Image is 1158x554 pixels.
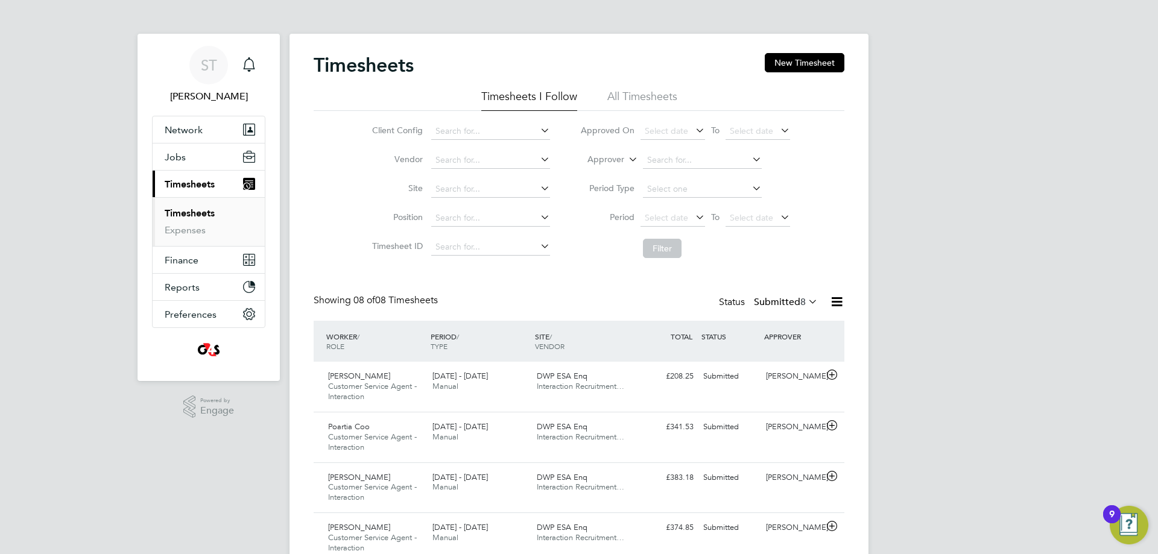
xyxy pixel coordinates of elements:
div: Submitted [698,468,761,488]
span: / [357,332,359,341]
div: WORKER [323,326,428,357]
span: ST [201,57,217,73]
span: TYPE [431,341,448,351]
span: Customer Service Agent - Interaction [328,532,417,553]
span: Poartia Coo [328,421,370,432]
a: ST[PERSON_NAME] [152,46,265,104]
span: DWP ESA Enq [537,472,587,482]
span: Select date [645,125,688,136]
span: [PERSON_NAME] [328,472,390,482]
input: Search for... [431,181,550,198]
button: Filter [643,239,682,258]
button: New Timesheet [765,53,844,72]
span: VENDOR [535,341,565,351]
input: Search for... [643,152,762,169]
span: / [549,332,552,341]
li: All Timesheets [607,89,677,111]
div: [PERSON_NAME] [761,468,824,488]
span: [PERSON_NAME] [328,522,390,532]
div: [PERSON_NAME] [761,367,824,386]
div: Submitted [698,417,761,437]
span: Interaction Recruitment… [537,432,624,442]
input: Select one [643,181,762,198]
span: Preferences [165,309,217,320]
span: TOTAL [671,332,692,341]
div: Status [719,294,820,311]
span: 08 of [353,294,375,306]
input: Search for... [431,123,550,140]
span: Select date [645,212,688,223]
span: Interaction Recruitment… [537,381,624,391]
span: [PERSON_NAME] [328,371,390,381]
div: Showing [314,294,440,307]
label: Period [580,212,634,222]
a: Timesheets [165,207,215,219]
span: Reports [165,282,200,293]
button: Open Resource Center, 9 new notifications [1110,506,1148,544]
span: ROLE [326,341,344,351]
div: £208.25 [636,367,698,386]
button: Network [153,116,265,143]
a: Expenses [165,224,206,236]
div: £383.18 [636,468,698,488]
span: Select date [730,125,773,136]
label: Approved On [580,125,634,136]
div: PERIOD [428,326,532,357]
span: Manual [432,381,458,391]
span: Powered by [200,395,234,406]
label: Vendor [369,154,423,165]
nav: Main navigation [138,34,280,381]
span: Customer Service Agent - Interaction [328,482,417,502]
span: DWP ESA Enq [537,522,587,532]
span: Manual [432,432,458,442]
span: / [457,332,459,341]
label: Site [369,183,423,194]
span: Interaction Recruitment… [537,482,624,492]
span: Manual [432,532,458,543]
input: Search for... [431,210,550,227]
span: Engage [200,406,234,416]
span: 08 Timesheets [353,294,438,306]
span: Timesheets [165,178,215,190]
label: Timesheet ID [369,241,423,251]
span: [DATE] - [DATE] [432,522,488,532]
div: [PERSON_NAME] [761,518,824,538]
button: Reports [153,274,265,300]
span: Jobs [165,151,186,163]
a: Powered byEngage [183,395,235,418]
span: Customer Service Agent - Interaction [328,432,417,452]
div: £341.53 [636,417,698,437]
button: Jobs [153,143,265,170]
span: [DATE] - [DATE] [432,472,488,482]
div: SITE [532,326,636,357]
span: Manual [432,482,458,492]
label: Client Config [369,125,423,136]
label: Approver [570,154,624,166]
input: Search for... [431,152,550,169]
span: DWP ESA Enq [537,371,587,381]
button: Finance [153,247,265,273]
span: Network [165,124,203,136]
div: STATUS [698,326,761,347]
span: [DATE] - [DATE] [432,371,488,381]
img: g4s4-logo-retina.png [194,340,223,359]
h2: Timesheets [314,53,414,77]
span: 8 [800,296,806,308]
input: Search for... [431,239,550,256]
div: APPROVER [761,326,824,347]
span: DWP ESA Enq [537,421,587,432]
label: Position [369,212,423,222]
div: 9 [1109,514,1115,530]
span: To [707,122,723,138]
div: Submitted [698,518,761,538]
li: Timesheets I Follow [481,89,577,111]
span: Finance [165,254,198,266]
span: Customer Service Agent - Interaction [328,381,417,401]
span: Stephen Taylor-webb [152,89,265,104]
button: Preferences [153,301,265,327]
button: Timesheets [153,171,265,197]
span: Interaction Recruitment… [537,532,624,543]
label: Submitted [754,296,818,308]
a: Go to home page [152,340,265,359]
span: To [707,209,723,225]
